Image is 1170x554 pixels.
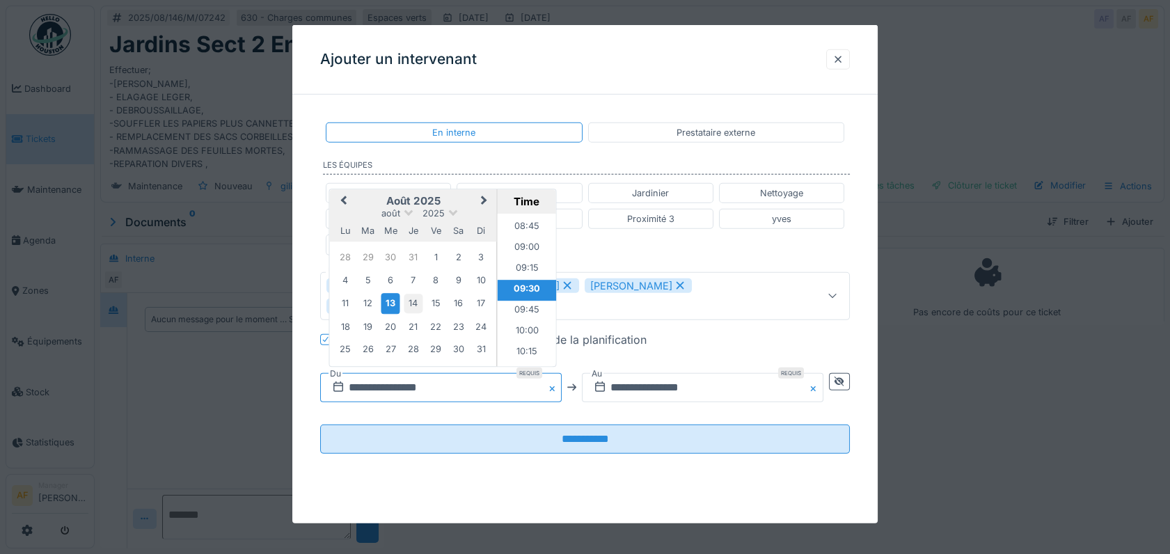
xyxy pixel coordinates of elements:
[427,248,445,267] div: Choose vendredi 1 août 2025
[498,214,557,366] ul: Time
[472,248,491,267] div: Choose dimanche 3 août 2025
[380,187,397,200] div: TSE
[590,366,603,381] label: Au
[326,278,434,293] div: [PERSON_NAME]
[422,208,445,219] span: 2025
[358,221,377,240] div: mardi
[501,195,553,208] div: Time
[330,195,497,207] h2: août 2025
[449,340,468,358] div: Choose samedi 30 août 2025
[585,278,692,293] div: [PERSON_NAME]
[404,340,422,358] div: Choose jeudi 28 août 2025
[449,294,468,313] div: Choose samedi 16 août 2025
[516,367,542,379] div: Requis
[472,271,491,290] div: Choose dimanche 10 août 2025
[449,221,468,240] div: samedi
[336,221,355,240] div: lundi
[472,340,491,358] div: Choose dimanche 31 août 2025
[336,271,355,290] div: Choose lundi 4 août 2025
[358,317,377,336] div: Choose mardi 19 août 2025
[381,294,400,314] div: Choose mercredi 13 août 2025
[627,212,674,225] div: Proximité 3
[404,271,422,290] div: Choose jeudi 7 août 2025
[496,187,544,200] div: Dépannage
[449,248,468,267] div: Choose samedi 2 août 2025
[498,342,557,363] li: 10:15
[358,248,377,267] div: Choose mardi 29 juillet 2025
[326,299,434,314] div: [PERSON_NAME]
[336,248,355,267] div: Choose lundi 28 juillet 2025
[358,340,377,358] div: Choose mardi 26 août 2025
[427,221,445,240] div: vendredi
[498,301,557,322] li: 09:45
[404,248,422,267] div: Choose jeudi 31 juillet 2025
[472,317,491,336] div: Choose dimanche 24 août 2025
[427,271,445,290] div: Choose vendredi 8 août 2025
[323,159,850,175] label: Les équipes
[449,271,468,290] div: Choose samedi 9 août 2025
[334,246,492,361] div: Month août, 2025
[336,317,355,336] div: Choose lundi 18 août 2025
[336,294,355,313] div: Choose lundi 11 août 2025
[432,126,475,139] div: En interne
[778,367,804,379] div: Requis
[329,366,342,381] label: Du
[760,187,803,200] div: Nettoyage
[381,317,400,336] div: Choose mercredi 20 août 2025
[472,221,491,240] div: dimanche
[381,248,400,267] div: Choose mercredi 30 juillet 2025
[331,191,354,213] button: Previous Month
[677,126,755,139] div: Prestataire externe
[498,259,557,280] li: 09:15
[404,317,422,336] div: Choose jeudi 21 août 2025
[381,271,400,290] div: Choose mercredi 6 août 2025
[358,271,377,290] div: Choose mardi 5 août 2025
[381,340,400,358] div: Choose mercredi 27 août 2025
[381,221,400,240] div: mercredi
[632,187,669,200] div: Jardinier
[808,373,823,402] button: Close
[475,191,497,213] button: Next Month
[772,212,791,225] div: yves
[498,238,557,259] li: 09:00
[320,51,477,68] h3: Ajouter un intervenant
[326,264,374,276] label: Utilisateurs
[404,294,422,313] div: Choose jeudi 14 août 2025
[336,340,355,358] div: Choose lundi 25 août 2025
[427,340,445,358] div: Choose vendredi 29 août 2025
[449,317,468,336] div: Choose samedi 23 août 2025
[498,322,557,342] li: 10:00
[546,373,562,402] button: Close
[498,363,557,384] li: 10:30
[427,294,445,313] div: Choose vendredi 15 août 2025
[498,217,557,238] li: 08:45
[427,317,445,336] div: Choose vendredi 22 août 2025
[472,294,491,313] div: Choose dimanche 17 août 2025
[404,221,422,240] div: jeudi
[381,208,400,219] span: août
[498,280,557,301] li: 09:30
[358,294,377,313] div: Choose mardi 12 août 2025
